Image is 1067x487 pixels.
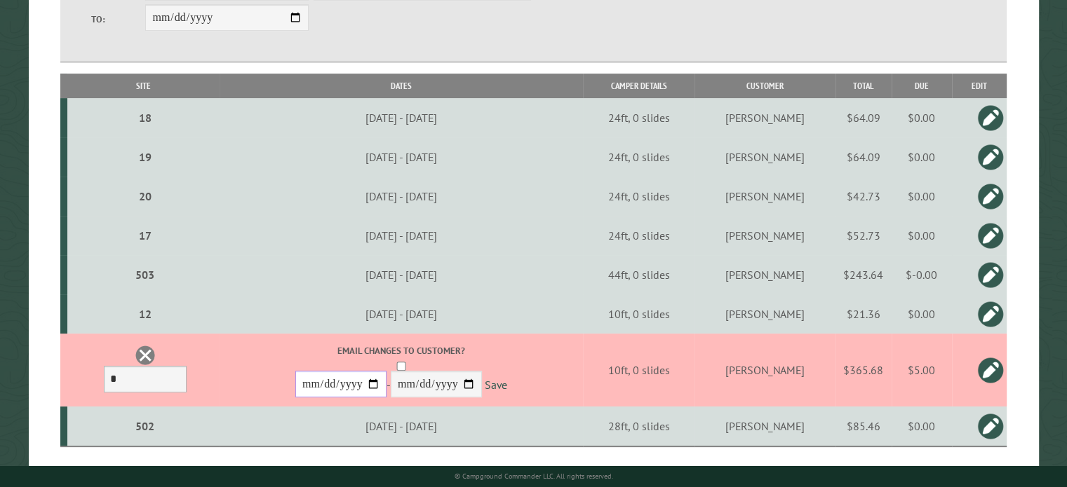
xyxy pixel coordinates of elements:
td: [PERSON_NAME] [694,216,836,255]
td: 24ft, 0 slides [583,216,694,255]
td: $243.64 [836,255,892,294]
th: Due [892,74,952,98]
td: [PERSON_NAME] [694,334,836,406]
td: $52.73 [836,216,892,255]
td: 44ft, 0 slides [583,255,694,294]
div: [DATE] - [DATE] [222,228,581,242]
div: 20 [73,189,217,203]
td: 24ft, 0 slides [583,137,694,177]
td: $5.00 [892,334,952,406]
div: [DATE] - [DATE] [222,111,581,125]
div: 18 [73,111,217,125]
td: 10ft, 0 slides [583,294,694,334]
td: $64.09 [836,98,892,137]
label: To: [91,13,146,26]
td: 10ft, 0 slides [583,334,694,406]
td: $0.00 [892,98,952,137]
td: $21.36 [836,294,892,334]
div: 17 [73,228,217,242]
div: [DATE] - [DATE] [222,419,581,433]
th: Edit [952,74,1007,98]
div: [DATE] - [DATE] [222,307,581,321]
td: $0.00 [892,294,952,334]
td: 28ft, 0 slides [583,406,694,446]
td: $0.00 [892,406,952,446]
th: Total [836,74,892,98]
td: [PERSON_NAME] [694,98,836,137]
td: [PERSON_NAME] [694,406,836,446]
td: $365.68 [836,334,892,406]
td: [PERSON_NAME] [694,255,836,294]
td: $42.73 [836,177,892,216]
td: [PERSON_NAME] [694,177,836,216]
div: 12 [73,307,217,321]
td: [PERSON_NAME] [694,137,836,177]
td: $64.09 [836,137,892,177]
div: 19 [73,150,217,164]
div: - [222,344,581,401]
th: Customer [694,74,836,98]
div: 503 [73,268,217,282]
td: $0.00 [892,137,952,177]
a: Save [485,378,507,392]
th: Camper Details [583,74,694,98]
td: $85.46 [836,406,892,446]
td: $0.00 [892,216,952,255]
div: [DATE] - [DATE] [222,268,581,282]
div: 502 [73,419,217,433]
td: [PERSON_NAME] [694,294,836,334]
div: [DATE] - [DATE] [222,189,581,203]
a: Delete this reservation [135,345,156,366]
div: [DATE] - [DATE] [222,150,581,164]
td: 24ft, 0 slides [583,98,694,137]
td: 24ft, 0 slides [583,177,694,216]
label: Email changes to customer? [222,344,581,357]
th: Site [67,74,220,98]
td: $0.00 [892,177,952,216]
small: © Campground Commander LLC. All rights reserved. [455,472,613,481]
th: Dates [220,74,583,98]
td: $-0.00 [892,255,952,294]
